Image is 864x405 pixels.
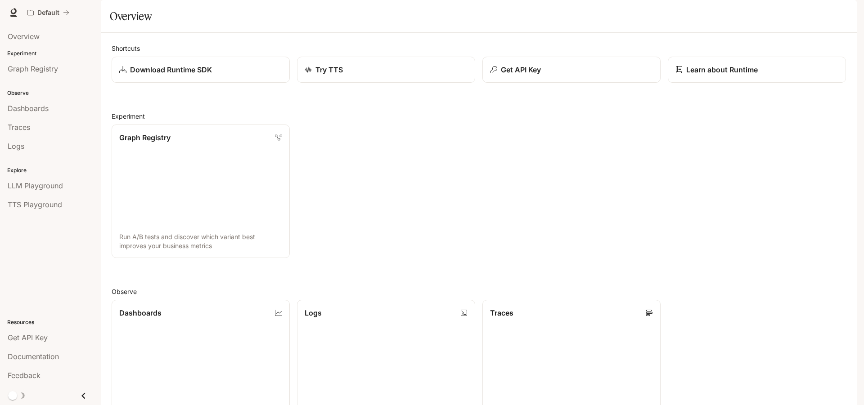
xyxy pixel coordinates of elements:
[119,132,171,143] p: Graph Registry
[668,57,846,83] a: Learn about Runtime
[297,57,475,83] a: Try TTS
[110,7,152,25] h1: Overview
[686,64,758,75] p: Learn about Runtime
[130,64,212,75] p: Download Runtime SDK
[112,287,846,296] h2: Observe
[112,57,290,83] a: Download Runtime SDK
[315,64,343,75] p: Try TTS
[482,57,661,83] button: Get API Key
[23,4,73,22] button: All workspaces
[112,44,846,53] h2: Shortcuts
[490,307,513,318] p: Traces
[305,307,322,318] p: Logs
[501,64,541,75] p: Get API Key
[37,9,59,17] p: Default
[112,125,290,258] a: Graph RegistryRun A/B tests and discover which variant best improves your business metrics
[112,111,846,121] h2: Experiment
[119,307,162,318] p: Dashboards
[119,232,282,250] p: Run A/B tests and discover which variant best improves your business metrics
